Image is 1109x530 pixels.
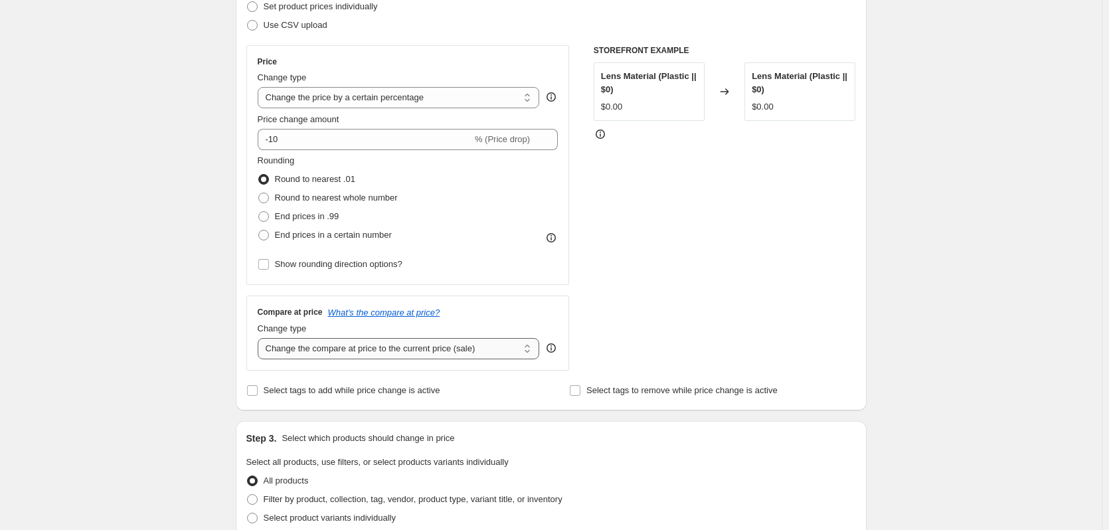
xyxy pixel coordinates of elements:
[264,494,562,504] span: Filter by product, collection, tag, vendor, product type, variant title, or inventory
[328,308,440,317] button: What's the compare at price?
[545,341,558,355] div: help
[258,114,339,124] span: Price change amount
[258,155,295,165] span: Rounding
[475,134,530,144] span: % (Price drop)
[275,230,392,240] span: End prices in a certain number
[594,45,856,56] h6: STOREFRONT EXAMPLE
[601,100,623,114] div: $0.00
[275,211,339,221] span: End prices in .99
[601,71,697,94] span: Lens Material (Plastic || $0)
[586,385,778,395] span: Select tags to remove while price change is active
[258,72,307,82] span: Change type
[275,193,398,203] span: Round to nearest whole number
[258,307,323,317] h3: Compare at price
[258,323,307,333] span: Change type
[246,432,277,445] h2: Step 3.
[275,174,355,184] span: Round to nearest .01
[264,385,440,395] span: Select tags to add while price change is active
[275,259,402,269] span: Show rounding direction options?
[545,90,558,104] div: help
[264,513,396,523] span: Select product variants individually
[264,1,378,11] span: Set product prices individually
[282,432,454,445] p: Select which products should change in price
[264,476,309,486] span: All products
[258,56,277,67] h3: Price
[246,457,509,467] span: Select all products, use filters, or select products variants individually
[258,129,472,150] input: -15
[752,100,774,114] div: $0.00
[264,20,327,30] span: Use CSV upload
[752,71,847,94] span: Lens Material (Plastic || $0)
